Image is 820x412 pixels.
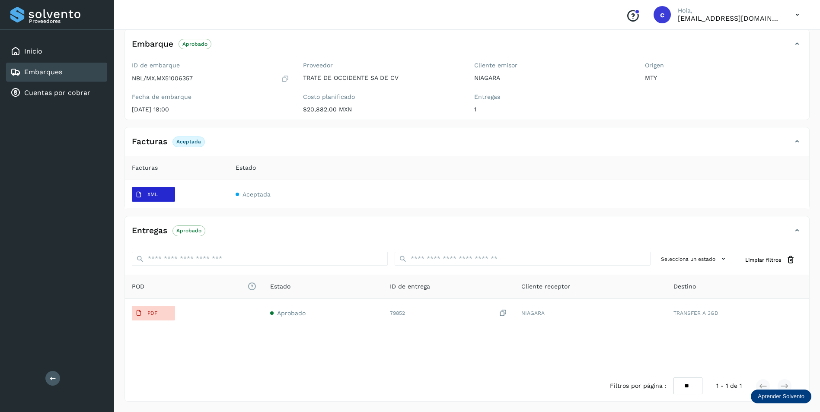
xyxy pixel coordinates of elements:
span: Destino [673,282,696,291]
div: Inicio [6,42,107,61]
p: PDF [147,310,157,316]
p: XML [147,191,158,197]
h4: Facturas [132,137,167,147]
span: Limpiar filtros [745,256,781,264]
p: NBL/MX.MX51006357 [132,75,193,82]
div: Cuentas por cobrar [6,83,107,102]
span: Filtros por página : [610,381,667,390]
label: Origen [645,62,802,69]
h4: Embarque [132,39,173,49]
p: clarisa_flores@fragua.com.mx [678,14,782,22]
p: Aprobado [176,228,201,234]
div: EmbarqueAprobado [125,37,809,58]
p: Hola, [678,7,782,14]
p: NIAGARA [474,74,632,82]
div: 79852 [390,309,507,318]
span: Cliente receptor [521,282,570,291]
p: [DATE] 18:00 [132,106,289,113]
td: TRANSFER A 3GD [667,299,809,327]
span: Estado [270,282,290,291]
button: Limpiar filtros [738,252,802,268]
div: Embarques [6,63,107,82]
span: Facturas [132,163,158,172]
p: Proveedores [29,18,104,24]
label: Proveedor [303,62,460,69]
p: TRATE DE OCCIDENTE SA DE CV [303,74,460,82]
p: 1 [474,106,632,113]
p: Aprender Solvento [758,393,804,400]
span: 1 - 1 de 1 [716,381,742,390]
td: NIAGARA [514,299,667,327]
span: Aceptada [242,191,271,198]
p: $20,882.00 MXN [303,106,460,113]
span: POD [132,282,256,291]
div: FacturasAceptada [125,134,809,156]
span: Aprobado [277,310,306,317]
a: Cuentas por cobrar [24,89,90,97]
button: Selecciona un estado [657,252,731,266]
label: Fecha de embarque [132,93,289,101]
label: Entregas [474,93,632,101]
a: Inicio [24,47,42,55]
div: Aprender Solvento [751,390,811,403]
label: Cliente emisor [474,62,632,69]
span: ID de entrega [390,282,430,291]
span: Estado [236,163,256,172]
h4: Entregas [132,226,167,236]
p: MTY [645,74,802,82]
button: XML [132,187,175,202]
label: Costo planificado [303,93,460,101]
p: Aprobado [182,41,207,47]
p: Aceptada [176,139,201,145]
label: ID de embarque [132,62,289,69]
div: EntregasAprobado [125,223,809,245]
button: PDF [132,306,175,320]
a: Embarques [24,68,62,76]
